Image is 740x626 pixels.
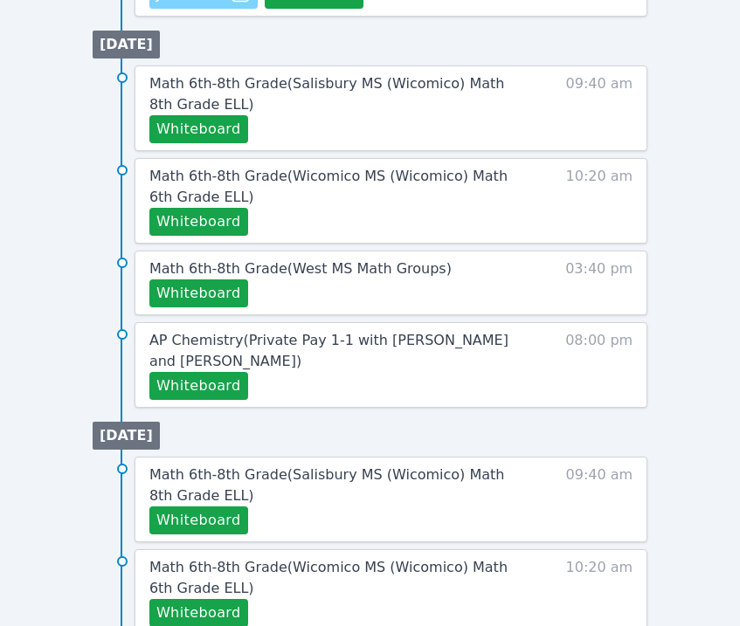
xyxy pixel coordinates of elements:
[566,73,633,143] span: 09:40 am
[149,73,512,115] a: Math 6th-8th Grade(Salisbury MS (Wicomico) Math 8th Grade ELL)
[149,166,512,208] a: Math 6th-8th Grade(Wicomico MS (Wicomico) Math 6th Grade ELL)
[149,208,248,236] button: Whiteboard
[149,506,248,534] button: Whiteboard
[149,559,508,596] span: Math 6th-8th Grade ( Wicomico MS (Wicomico) Math 6th Grade ELL )
[149,258,452,279] a: Math 6th-8th Grade(West MS Math Groups)
[149,372,248,400] button: Whiteboard
[566,464,633,534] span: 09:40 am
[93,422,160,450] li: [DATE]
[149,279,248,307] button: Whiteboard
[149,464,512,506] a: Math 6th-8th Grade(Salisbury MS (Wicomico) Math 8th Grade ELL)
[149,557,512,599] a: Math 6th-8th Grade(Wicomico MS (Wicomico) Math 6th Grade ELL)
[565,258,633,307] span: 03:40 pm
[149,466,505,504] span: Math 6th-8th Grade ( Salisbury MS (Wicomico) Math 8th Grade ELL )
[93,31,160,58] li: [DATE]
[149,168,508,205] span: Math 6th-8th Grade ( Wicomico MS (Wicomico) Math 6th Grade ELL )
[149,330,512,372] a: AP Chemistry(Private Pay 1-1 with [PERSON_NAME] and [PERSON_NAME])
[566,166,633,236] span: 10:20 am
[149,115,248,143] button: Whiteboard
[149,260,452,277] span: Math 6th-8th Grade ( West MS Math Groups )
[149,75,505,113] span: Math 6th-8th Grade ( Salisbury MS (Wicomico) Math 8th Grade ELL )
[149,332,508,369] span: AP Chemistry ( Private Pay 1-1 with [PERSON_NAME] and [PERSON_NAME] )
[565,330,633,400] span: 08:00 pm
